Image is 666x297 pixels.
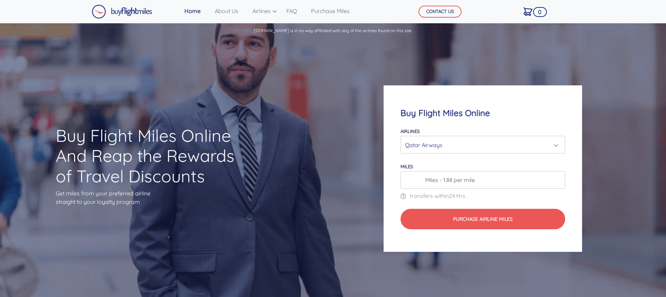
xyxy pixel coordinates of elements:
button: Qatar Airways [401,136,566,153]
img: Cart [524,7,532,16]
p: Get miles from your preferred airline straight to your loyalty program [56,189,244,206]
p: transfers within [401,192,566,200]
img: Buy Flight Miles Logo [92,5,152,19]
a: Purchase Miles [308,4,353,18]
span: 24 Hrs [449,192,465,199]
a: 0 [521,4,535,19]
a: Airlines [250,4,275,18]
span: Miles - 1.8¢ per mile [422,176,475,184]
button: Purchase Airline Miles [401,209,566,229]
h4: Buy Flight Miles Online [401,108,566,118]
span: 0 [533,7,547,17]
label: miles [401,164,413,169]
label: Airlines [401,128,420,134]
a: FAQ [283,4,300,18]
h1: Buy Flight Miles Online And Reap the Rewards of Travel Discounts [56,126,244,187]
a: Buy Flight Miles Logo [92,3,152,20]
div: Qatar Airways [405,138,557,152]
a: Home [182,4,203,18]
button: CONTACT US [418,6,462,18]
a: About Us [212,4,241,18]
